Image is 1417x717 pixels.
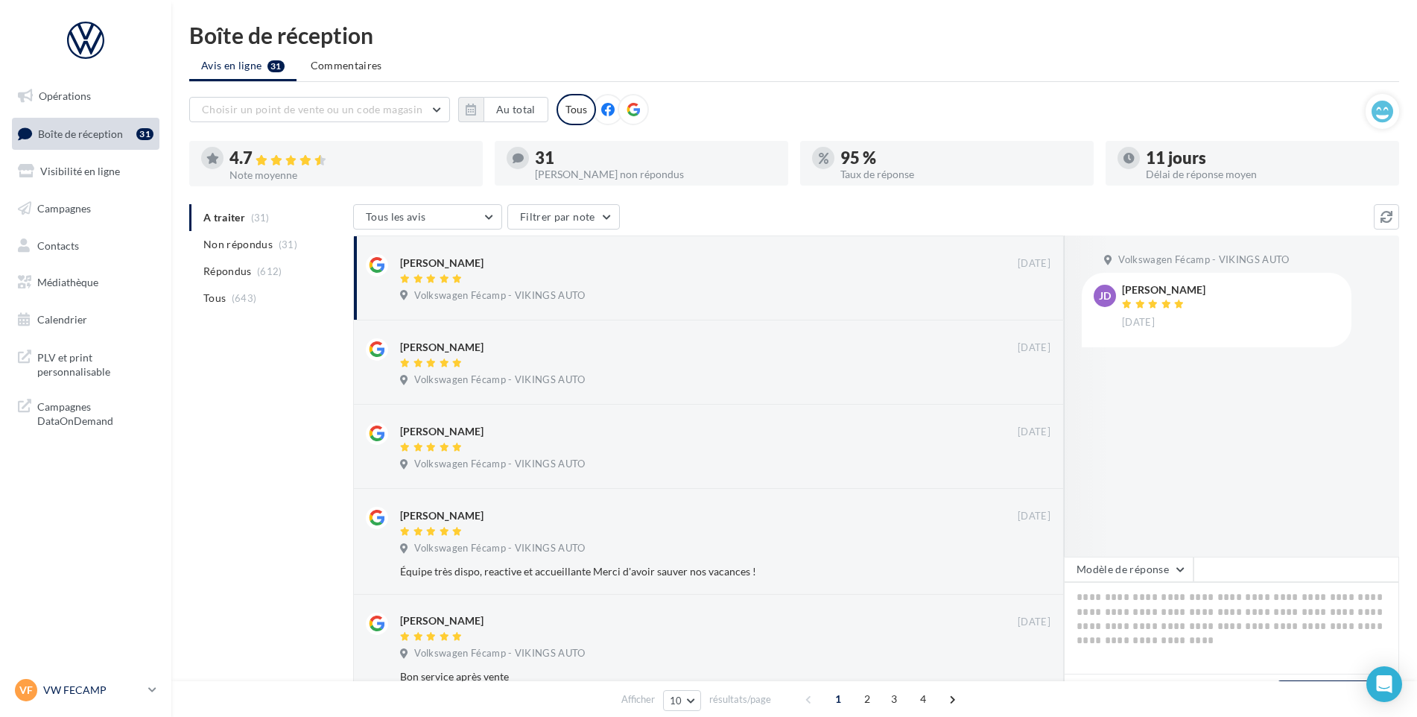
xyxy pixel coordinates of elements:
[37,397,153,429] span: Campagnes DataOnDemand
[507,204,620,230] button: Filtrer par note
[37,276,98,288] span: Médiathèque
[400,613,484,628] div: [PERSON_NAME]
[400,564,954,579] div: Équipe très dispo, reactive et accueillante Merci d'avoir sauver nos vacances !
[1146,169,1387,180] div: Délai de réponse moyen
[458,97,548,122] button: Au total
[670,695,682,707] span: 10
[37,202,91,215] span: Campagnes
[1366,666,1402,702] div: Open Intercom Messenger
[189,97,450,122] button: Choisir un point de vente ou un code magasin
[400,424,484,439] div: [PERSON_NAME]
[9,118,162,150] a: Boîte de réception31
[229,170,471,180] div: Note moyenne
[229,150,471,167] div: 4.7
[311,58,382,73] span: Commentaires
[1018,426,1050,439] span: [DATE]
[414,647,585,660] span: Volkswagen Fécamp - VIKINGS AUTO
[37,347,153,379] span: PLV et print personnalisable
[557,94,596,125] div: Tous
[9,391,162,435] a: Campagnes DataOnDemand
[9,80,162,112] a: Opérations
[43,683,142,698] p: VW FECAMP
[1018,257,1050,271] span: [DATE]
[257,265,282,277] span: (612)
[709,692,771,707] span: résultats/page
[40,165,120,177] span: Visibilité en ligne
[400,669,954,684] div: Bon service après vente
[414,373,585,387] span: Volkswagen Fécamp - VIKINGS AUTO
[203,264,252,279] span: Répondus
[9,193,162,224] a: Campagnes
[366,210,426,223] span: Tous les avis
[353,204,502,230] button: Tous les avis
[911,687,935,711] span: 4
[9,156,162,187] a: Visibilité en ligne
[1122,285,1205,295] div: [PERSON_NAME]
[9,230,162,262] a: Contacts
[37,239,79,251] span: Contacts
[1018,616,1050,629] span: [DATE]
[535,169,776,180] div: [PERSON_NAME] non répondus
[1146,150,1387,166] div: 11 jours
[1118,253,1289,267] span: Volkswagen Fécamp - VIKINGS AUTO
[414,289,585,303] span: Volkswagen Fécamp - VIKINGS AUTO
[400,508,484,523] div: [PERSON_NAME]
[9,304,162,335] a: Calendrier
[189,24,1399,46] div: Boîte de réception
[840,150,1082,166] div: 95 %
[855,687,879,711] span: 2
[1064,557,1193,582] button: Modèle de réponse
[202,103,422,116] span: Choisir un point de vente ou un code magasin
[826,687,850,711] span: 1
[38,127,123,139] span: Boîte de réception
[1099,288,1111,303] span: JD
[484,97,548,122] button: Au total
[9,341,162,385] a: PLV et print personnalisable
[1018,510,1050,523] span: [DATE]
[663,690,701,711] button: 10
[400,256,484,271] div: [PERSON_NAME]
[1122,316,1155,329] span: [DATE]
[621,692,655,707] span: Afficher
[414,542,585,555] span: Volkswagen Fécamp - VIKINGS AUTO
[19,683,33,698] span: VF
[39,89,91,102] span: Opérations
[279,239,297,250] span: (31)
[203,237,273,252] span: Non répondus
[136,128,153,140] div: 31
[9,267,162,298] a: Médiathèque
[400,340,484,355] div: [PERSON_NAME]
[840,169,1082,180] div: Taux de réponse
[535,150,776,166] div: 31
[12,676,159,704] a: VF VW FECAMP
[882,687,906,711] span: 3
[203,291,226,306] span: Tous
[1018,341,1050,355] span: [DATE]
[232,292,257,304] span: (643)
[37,313,87,326] span: Calendrier
[414,458,585,471] span: Volkswagen Fécamp - VIKINGS AUTO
